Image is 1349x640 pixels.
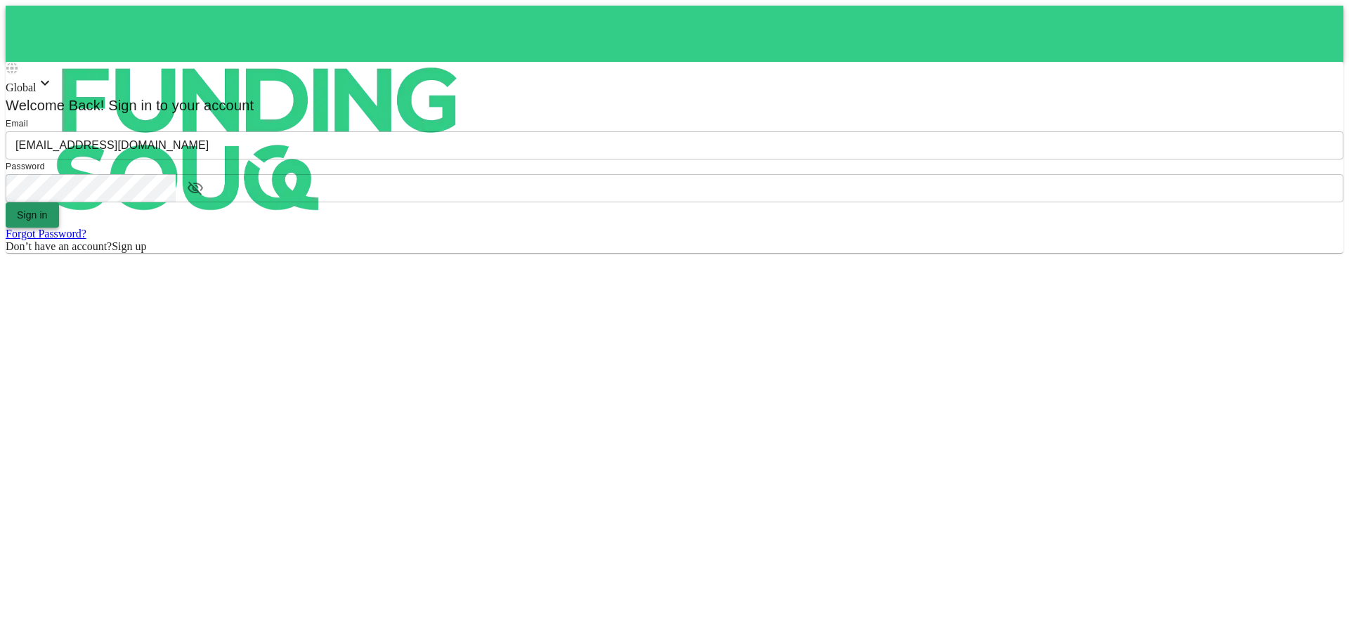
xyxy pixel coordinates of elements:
input: password [6,174,176,202]
span: Sign in [17,209,48,221]
span: Email [6,119,28,129]
span: Password [6,162,45,171]
span: Sign up [112,240,146,252]
input: email [6,131,1343,159]
span: Welcome Back! [6,98,105,113]
a: logo [6,6,1343,62]
span: Sign in to your account [105,98,254,113]
img: logo [6,6,511,273]
span: Don’t have an account? [6,240,112,252]
a: Forgot Password? [6,228,86,240]
button: Sign in [6,202,59,228]
div: Global [6,74,1343,94]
